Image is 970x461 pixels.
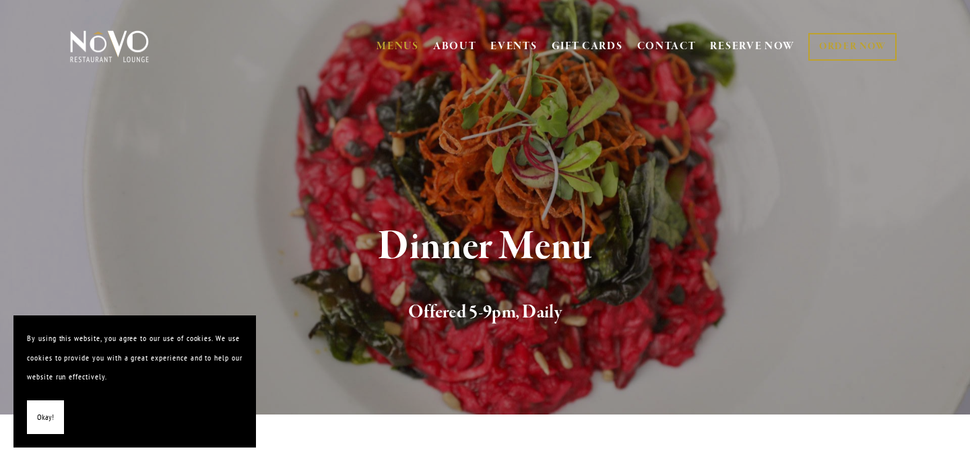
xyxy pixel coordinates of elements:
[552,34,623,59] a: GIFT CARDS
[377,40,419,53] a: MENUS
[637,34,697,59] a: CONTACT
[490,40,537,53] a: EVENTS
[710,34,795,59] a: RESERVE NOW
[27,400,64,435] button: Okay!
[433,40,477,53] a: ABOUT
[808,33,897,61] a: ORDER NOW
[92,225,878,269] h1: Dinner Menu
[27,329,243,387] p: By using this website, you agree to our use of cookies. We use cookies to provide you with a grea...
[13,315,256,448] section: Cookie banner
[67,30,152,63] img: Novo Restaurant &amp; Lounge
[92,299,878,327] h2: Offered 5-9pm, Daily
[37,408,54,427] span: Okay!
